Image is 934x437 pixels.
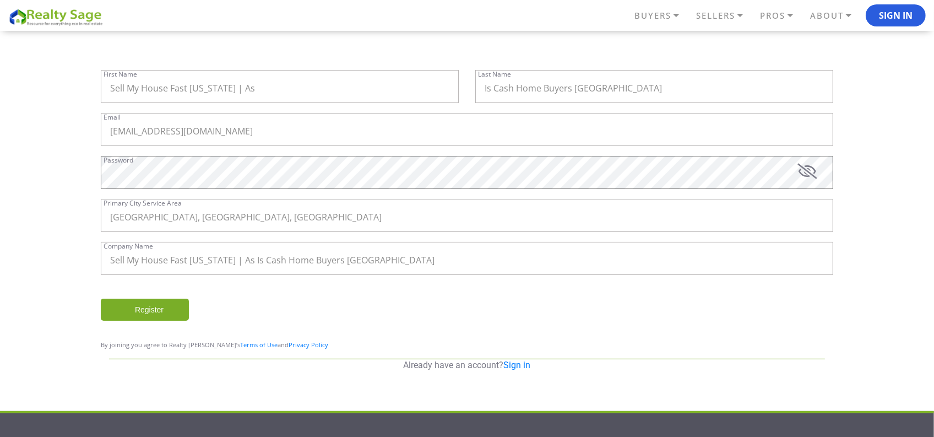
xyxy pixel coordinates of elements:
label: Primary City Service Area [104,200,182,207]
a: SELLERS [693,6,757,25]
input: Register [101,299,189,321]
label: Company Name [104,243,153,250]
label: Email [104,114,121,121]
a: PROS [757,6,807,25]
a: BUYERS [632,6,693,25]
button: Sign In [866,4,926,26]
span: By joining you agree to Realty [PERSON_NAME]’s and [101,341,328,349]
img: REALTY SAGE [8,7,107,26]
p: Already have an account? [109,359,825,371]
a: Privacy Policy [289,341,328,349]
label: First Name [104,71,137,78]
a: Sign in [504,360,531,370]
label: Last Name [478,71,511,78]
a: Terms of Use [240,341,278,349]
a: ABOUT [807,6,866,25]
label: Password [104,157,133,164]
